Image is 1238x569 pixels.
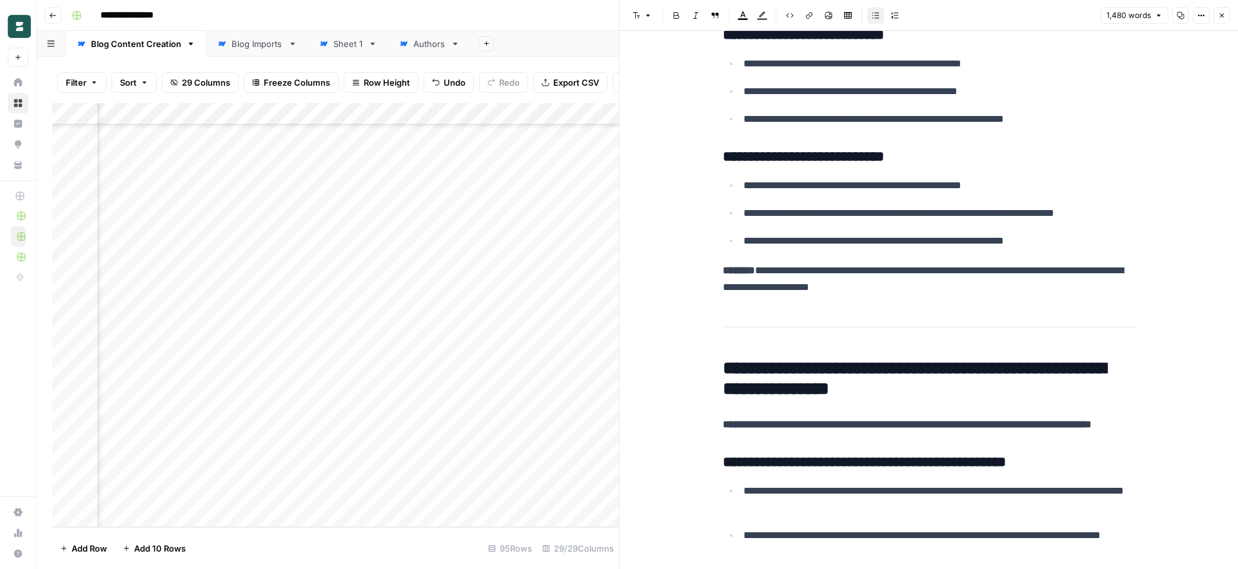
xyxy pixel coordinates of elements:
button: Filter [57,72,106,93]
a: Opportunities [8,134,28,155]
span: 29 Columns [182,76,230,89]
button: Help + Support [8,543,28,564]
a: Usage [8,523,28,543]
a: Home [8,72,28,93]
div: Sheet 1 [333,37,363,50]
div: Blog Content Creation [91,37,181,50]
button: Sort [112,72,157,93]
span: Filter [66,76,86,89]
span: Add 10 Rows [134,542,186,555]
span: Add Row [72,542,107,555]
button: 29 Columns [162,72,239,93]
div: Authors [413,37,446,50]
a: Authors [388,31,471,57]
button: Undo [424,72,474,93]
span: Undo [444,76,466,89]
a: Sheet 1 [308,31,388,57]
button: Freeze Columns [244,72,339,93]
div: 29/29 Columns [537,538,619,559]
a: Your Data [8,155,28,175]
span: 1,480 words [1106,10,1151,21]
button: Add 10 Rows [115,538,193,559]
a: Blog Imports [206,31,308,57]
a: Browse [8,93,28,113]
span: Freeze Columns [264,76,330,89]
span: Export CSV [553,76,599,89]
button: Add Row [52,538,115,559]
button: Redo [479,72,528,93]
button: Row Height [344,72,418,93]
img: Borderless Logo [8,15,31,38]
a: Insights [8,113,28,134]
button: 1,480 words [1101,7,1168,24]
a: Blog Content Creation [66,31,206,57]
button: Workspace: Borderless [8,10,28,43]
button: Export CSV [533,72,607,93]
span: Row Height [364,76,410,89]
div: 95 Rows [483,538,537,559]
span: Sort [120,76,137,89]
div: Blog Imports [231,37,283,50]
a: Settings [8,502,28,523]
span: Redo [499,76,520,89]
